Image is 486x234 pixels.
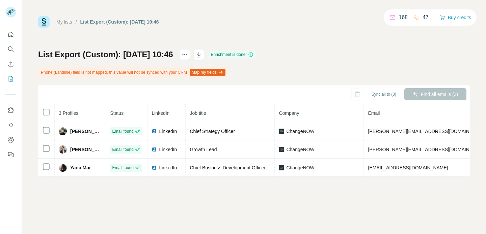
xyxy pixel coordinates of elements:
[152,165,157,170] img: LinkedIn logo
[372,91,396,97] span: Sync all to (3)
[279,110,299,116] span: Company
[190,69,225,76] button: Map my fields
[5,119,16,131] button: Use Surfe API
[5,58,16,70] button: Enrich CSV
[38,67,227,78] div: Phone (Landline) field is not mapped, this value will not be synced with your CRM
[152,129,157,134] img: LinkedIn logo
[76,19,77,25] li: /
[159,128,177,135] span: LinkedIn
[286,164,314,171] span: ChangeNOW
[59,164,67,172] img: Avatar
[279,147,284,152] img: company-logo
[5,134,16,146] button: Dashboard
[368,165,448,170] span: [EMAIL_ADDRESS][DOMAIN_NAME]
[59,145,67,154] img: Avatar
[368,110,380,116] span: Email
[152,110,169,116] span: LinkedIn
[159,146,177,153] span: LinkedIn
[59,110,78,116] span: 3 Profiles
[190,147,217,152] span: Growth Lead
[5,28,16,40] button: Quick start
[5,73,16,85] button: My lists
[423,13,429,22] p: 47
[399,13,408,22] p: 168
[179,49,190,60] button: actions
[38,49,173,60] h1: List Export (Custom): [DATE] 10:46
[56,19,72,25] a: My lists
[110,110,124,116] span: Status
[190,165,266,170] span: Chief Business Development Officer
[112,146,133,153] span: Email found
[190,110,206,116] span: Job title
[59,127,67,135] img: Avatar
[279,165,284,170] img: company-logo
[38,16,50,28] img: Surfe Logo
[80,19,159,25] div: List Export (Custom): [DATE] 10:46
[367,89,401,99] button: Sync all to (3)
[152,147,157,152] img: LinkedIn logo
[112,128,133,134] span: Email found
[286,146,314,153] span: ChangeNOW
[70,146,102,153] span: [PERSON_NAME]
[5,148,16,161] button: Feedback
[279,129,284,134] img: company-logo
[286,128,314,135] span: ChangeNOW
[112,165,133,171] span: Email found
[209,51,256,59] div: Enrichment is done
[70,164,91,171] span: Yana Mar
[5,43,16,55] button: Search
[159,164,177,171] span: LinkedIn
[70,128,102,135] span: [PERSON_NAME]
[440,13,471,22] button: Buy credits
[5,104,16,116] button: Use Surfe on LinkedIn
[190,129,235,134] span: Chief Strategy Officer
